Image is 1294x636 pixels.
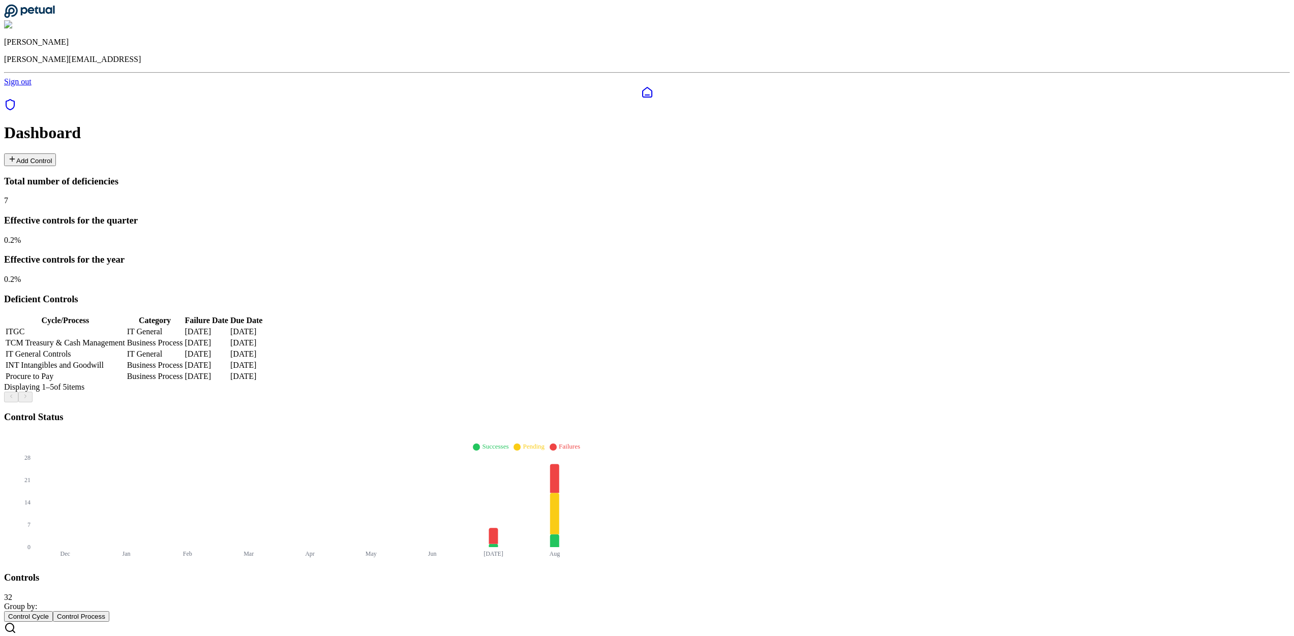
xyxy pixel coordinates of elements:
[5,349,126,359] td: IT General Controls
[4,20,53,29] img: Eliot Walker
[5,360,126,370] td: INT Intangibles and Goodwill
[4,236,21,244] span: 0.2 %
[4,196,8,205] span: 7
[53,611,109,622] button: Control Process
[184,360,228,370] td: [DATE]
[559,442,580,450] span: Failures
[183,550,192,557] tspan: Feb
[4,99,1290,113] a: SOC
[4,392,18,402] button: Previous
[5,371,126,381] td: Procure to Pay
[184,315,228,326] th: Failure Date
[230,360,263,370] td: [DATE]
[484,550,503,557] tspan: [DATE]
[4,572,1290,583] h3: Controls
[127,371,184,381] td: Business Process
[4,38,1290,47] p: [PERSON_NAME]
[184,327,228,337] td: [DATE]
[61,550,70,557] tspan: Dec
[4,602,37,611] span: Group by:
[184,349,228,359] td: [DATE]
[127,327,184,337] td: IT General
[27,544,31,551] tspan: 0
[4,275,21,283] span: 0.2 %
[230,315,263,326] th: Due Date
[5,315,126,326] th: Cycle/Process
[230,349,263,359] td: [DATE]
[4,215,1290,226] h3: Effective controls for the quarter
[27,521,31,528] tspan: 7
[24,499,31,506] tspan: 14
[4,294,1290,305] h3: Deficient Controls
[366,550,377,557] tspan: May
[24,476,31,484] tspan: 21
[4,176,1290,187] h3: Total number of deficiencies
[123,550,131,557] tspan: Jan
[230,338,263,348] td: [DATE]
[482,442,508,450] span: Successes
[230,327,263,337] td: [DATE]
[127,338,184,348] td: Business Process
[184,338,228,348] td: [DATE]
[5,327,126,337] td: ITGC
[4,411,1290,423] h3: Control Status
[4,11,55,20] a: Go to Dashboard
[4,383,84,391] span: Displaying 1– 5 of 5 items
[4,611,53,622] button: Control Cycle
[4,77,32,86] a: Sign out
[428,550,437,557] tspan: Jun
[4,86,1290,99] a: Dashboard
[244,550,254,557] tspan: Mar
[230,371,263,381] td: [DATE]
[4,55,1290,64] p: [PERSON_NAME][EMAIL_ADDRESS]
[4,123,1290,142] h1: Dashboard
[127,349,184,359] td: IT General
[549,550,560,557] tspan: Aug
[4,153,56,166] button: Add Control
[184,371,228,381] td: [DATE]
[5,338,126,348] td: TCM Treasury & Cash Management
[305,550,315,557] tspan: Apr
[24,454,31,461] tspan: 28
[18,392,33,402] button: Next
[127,360,184,370] td: Business Process
[4,254,1290,265] h3: Effective controls for the year
[4,593,12,601] span: 32
[523,442,545,450] span: Pending
[127,315,184,326] th: Category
